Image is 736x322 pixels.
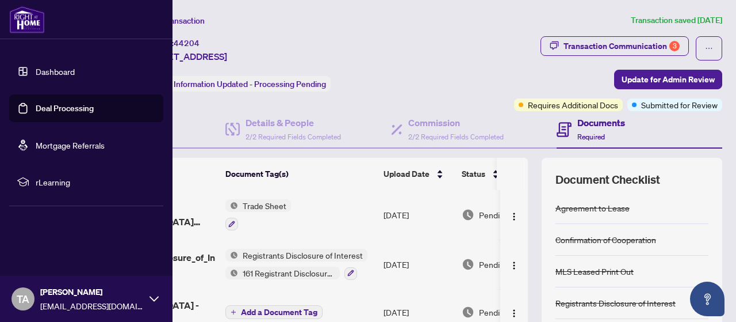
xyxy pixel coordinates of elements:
[231,309,236,315] span: plus
[246,132,341,141] span: 2/2 Required Fields Completed
[614,70,722,89] button: Update for Admin Review
[457,158,555,190] th: Status
[246,116,341,130] h4: Details & People
[36,66,75,77] a: Dashboard
[577,132,605,141] span: Required
[40,300,144,312] span: [EMAIL_ADDRESS][DOMAIN_NAME]
[384,168,430,180] span: Upload Date
[225,249,367,280] button: Status IconRegistrants Disclosure of InterestStatus Icon161 Registrant Disclosure of Interest - D...
[505,303,523,321] button: Logo
[379,190,457,240] td: [DATE]
[241,308,317,316] span: Add a Document Tag
[225,305,323,319] button: Add a Document Tag
[555,265,634,278] div: MLS Leased Print Out
[555,297,676,309] div: Registrants Disclosure of Interest
[379,158,457,190] th: Upload Date
[555,233,656,246] div: Confirmation of Cooperation
[690,282,724,316] button: Open asap
[225,249,238,262] img: Status Icon
[225,267,238,279] img: Status Icon
[528,99,618,111] span: Requires Additional Docs
[631,14,722,27] article: Transaction saved [DATE]
[563,37,680,55] div: Transaction Communication
[555,172,660,188] span: Document Checklist
[540,36,689,56] button: Transaction Communication3
[36,140,105,150] a: Mortgage Referrals
[462,168,485,180] span: Status
[479,258,536,271] span: Pending Review
[479,209,536,221] span: Pending Review
[225,199,291,230] button: Status IconTrade Sheet
[225,199,238,212] img: Status Icon
[622,70,715,89] span: Update for Admin Review
[705,44,713,52] span: ellipsis
[509,309,519,318] img: Logo
[174,38,200,48] span: 44204
[462,258,474,271] img: Document Status
[9,6,45,33] img: logo
[221,158,379,190] th: Document Tag(s)
[641,99,718,111] span: Submitted for Review
[479,306,536,319] span: Pending Review
[238,199,291,212] span: Trade Sheet
[17,291,29,307] span: TA
[408,132,504,141] span: 2/2 Required Fields Completed
[505,206,523,224] button: Logo
[36,176,155,188] span: rLearning
[505,255,523,274] button: Logo
[669,41,680,51] div: 3
[36,103,94,113] a: Deal Processing
[40,286,144,298] span: [PERSON_NAME]
[462,209,474,221] img: Document Status
[143,50,227,63] span: [STREET_ADDRESS]
[509,261,519,270] img: Logo
[509,212,519,221] img: Logo
[225,305,323,320] button: Add a Document Tag
[238,267,340,279] span: 161 Registrant Disclosure of Interest - Disposition ofProperty
[143,16,205,26] span: View Transaction
[555,202,630,214] div: Agreement to Lease
[238,249,367,262] span: Registrants Disclosure of Interest
[577,116,625,130] h4: Documents
[174,79,326,89] span: Information Updated - Processing Pending
[143,76,331,92] div: Status:
[462,306,474,319] img: Document Status
[408,116,504,130] h4: Commission
[379,240,457,289] td: [DATE]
